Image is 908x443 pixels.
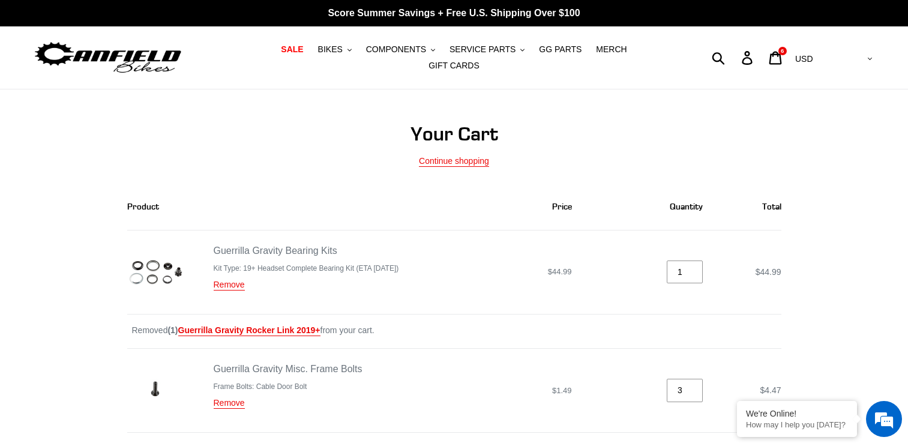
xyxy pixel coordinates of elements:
li: Kit Type: 19+ Headset Complete Bearing Kit (ETA [DATE]) [214,263,399,274]
ul: Product details [214,379,362,392]
th: Quantity [585,184,716,231]
td: Removed from your cart. [127,314,781,348]
div: We're Online! [746,409,848,418]
img: Canfield Bikes [33,39,183,77]
a: 6 [762,45,790,71]
button: SERVICE PARTS [443,41,531,58]
span: COMPONENTS [366,44,426,55]
span: (1) [167,325,320,336]
th: Total [716,184,781,231]
dd: $1.49 [434,385,572,397]
h1: Your Cart [127,122,781,145]
button: BIKES [312,41,358,58]
p: How may I help you today? [746,420,848,429]
span: $44.99 [756,267,781,277]
a: Continue shopping [419,156,489,167]
a: GIFT CARDS [422,58,486,74]
button: COMPONENTS [360,41,441,58]
img: Guerrilla Gravity Bearing Kits [127,244,184,301]
span: SERVICE PARTS [449,44,516,55]
a: Guerrilla Gravity Rocker Link 2019+ [178,325,320,336]
img: Guerrilla Gravity Misc. Frame Bolts [127,362,184,419]
span: GIFT CARDS [428,61,480,71]
span: GG PARTS [539,44,582,55]
dd: $44.99 [434,266,572,278]
a: Guerrilla Gravity Misc. Frame Bolts [214,364,362,374]
ul: Product details [214,261,399,274]
a: Guerrilla Gravity Bearing Kits [214,246,337,256]
li: Frame Bolts: Cable Door Bolt [214,381,362,392]
a: Remove Guerrilla Gravity Misc. Frame Bolts - Cable Door Bolt [214,398,245,409]
span: BIKES [318,44,343,55]
span: $4.47 [760,385,781,395]
th: Product [127,184,422,231]
th: Price [421,184,585,231]
a: GG PARTS [533,41,588,58]
a: Remove Guerrilla Gravity Bearing Kits - 19+ Headset Complete Bearing Kit (ETA 9/30/25) [214,280,245,291]
a: SALE [275,41,309,58]
span: SALE [281,44,303,55]
a: MERCH [590,41,633,58]
span: MERCH [596,44,627,55]
input: Search [718,44,749,71]
span: 6 [781,48,784,54]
